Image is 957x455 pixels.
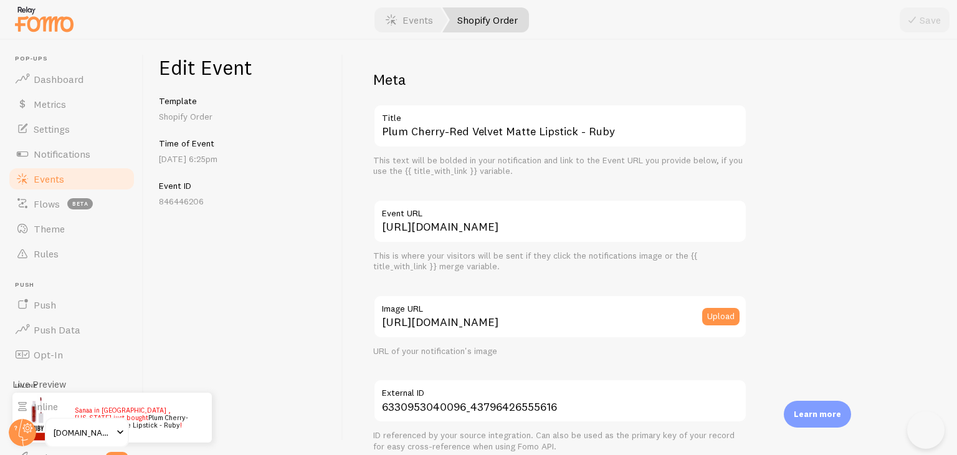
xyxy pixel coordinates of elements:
[373,379,747,400] label: External ID
[7,317,136,342] a: Push Data
[159,110,328,123] p: Shopify Order
[15,281,136,289] span: Push
[373,346,747,357] div: URL of your notification's image
[67,198,93,209] span: beta
[54,425,113,440] span: [DOMAIN_NAME][URL]
[7,241,136,266] a: Rules
[794,408,841,420] p: Learn more
[34,348,63,361] span: Opt-In
[7,92,136,117] a: Metrics
[373,251,747,272] div: This is where your visitors will be sent if they click the notifications image or the {{ title_wi...
[34,247,59,260] span: Rules
[7,216,136,241] a: Theme
[159,180,328,191] h5: Event ID
[34,98,66,110] span: Metrics
[7,67,136,92] a: Dashboard
[13,3,75,35] img: fomo-relay-logo-orange.svg
[373,104,747,125] label: Title
[7,166,136,191] a: Events
[7,191,136,216] a: Flows beta
[7,292,136,317] a: Push
[784,401,851,428] div: Learn more
[702,308,740,325] button: Upload
[34,148,90,160] span: Notifications
[7,394,136,419] a: Inline
[159,153,328,165] p: [DATE] 6:25pm
[159,55,328,80] h1: Edit Event
[15,382,136,390] span: Inline
[7,117,136,141] a: Settings
[34,123,70,135] span: Settings
[45,418,129,448] a: [DOMAIN_NAME][URL]
[34,173,64,185] span: Events
[7,342,136,367] a: Opt-In
[373,199,747,221] label: Event URL
[159,195,328,208] p: 846446206
[15,55,136,63] span: Pop-ups
[373,155,747,177] div: This text will be bolded in your notification and link to the Event URL you provide below, if you...
[159,138,328,149] h5: Time of Event
[373,295,747,316] label: Image URL
[373,70,747,89] h2: Meta
[34,323,80,336] span: Push Data
[34,299,56,311] span: Push
[34,223,65,235] span: Theme
[34,198,60,210] span: Flows
[907,411,945,449] iframe: Help Scout Beacon - Open
[159,95,328,107] h5: Template
[34,400,58,413] span: Inline
[373,430,747,452] div: ID referenced by your source integration. Can also be used as the primary key of your record for ...
[34,73,83,85] span: Dashboard
[7,141,136,166] a: Notifications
